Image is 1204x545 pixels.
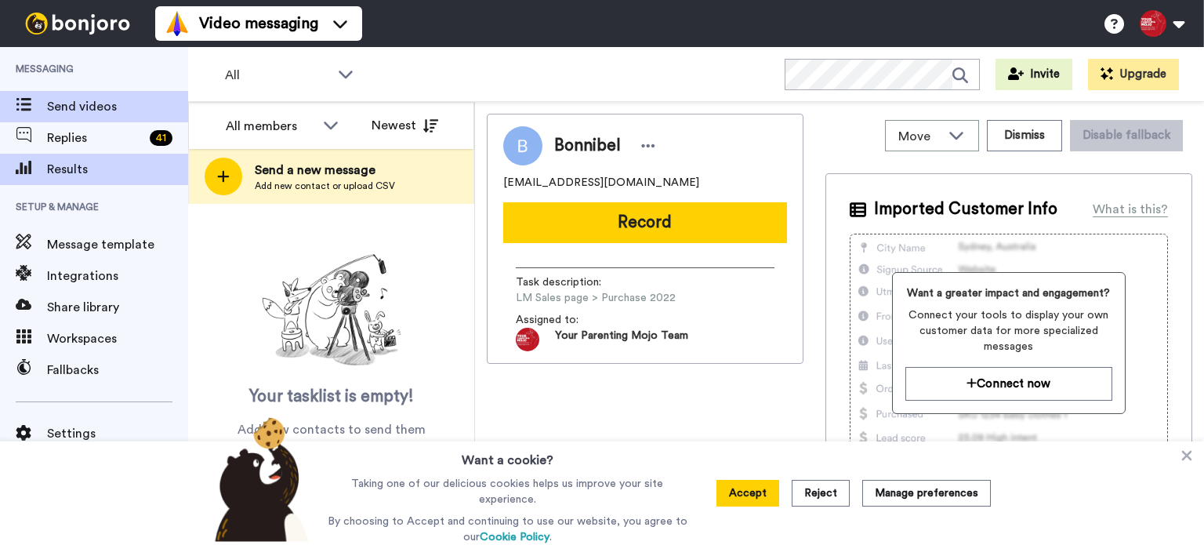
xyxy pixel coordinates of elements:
[1088,59,1179,90] button: Upgrade
[862,480,991,507] button: Manage preferences
[516,312,626,328] span: Assigned to:
[47,424,188,443] span: Settings
[324,514,691,545] p: By choosing to Accept and continuing to use our website, you agree to our .
[462,441,553,470] h3: Want a cookie?
[1093,200,1168,219] div: What is this?
[480,532,549,543] a: Cookie Policy
[255,180,395,192] span: Add new contact or upload CSV
[47,129,143,147] span: Replies
[165,11,190,36] img: vm-color.svg
[1070,120,1183,151] button: Disable fallback
[47,361,188,380] span: Fallbacks
[516,274,626,290] span: Task description :
[905,307,1112,354] span: Connect your tools to display your own customer data for more specialized messages
[554,134,621,158] span: Bonnibel
[47,235,188,254] span: Message template
[226,117,315,136] div: All members
[47,267,188,285] span: Integrations
[225,66,330,85] span: All
[47,160,188,179] span: Results
[905,285,1112,301] span: Want a greater impact and engagement?
[503,175,699,191] span: [EMAIL_ADDRESS][DOMAIN_NAME]
[199,13,318,35] span: Video messaging
[324,476,691,507] p: Taking one of our delicious cookies helps us improve your site experience.
[360,110,450,141] button: Newest
[516,328,539,351] img: 579d093b-8ec2-4fdf-8c29-dfd6d8731538-1648402357.jpg
[47,298,188,317] span: Share library
[874,198,1057,221] span: Imported Customer Info
[716,480,779,507] button: Accept
[503,126,542,165] img: Image of Bonnibel
[987,120,1062,151] button: Dismiss
[995,59,1072,90] button: Invite
[516,290,676,306] span: LM Sales page > Purchase 2022
[253,248,410,373] img: ready-set-action.png
[212,420,451,458] span: Add new contacts to send them personalised messages
[898,127,941,146] span: Move
[555,328,688,351] span: Your Parenting Mojo Team
[201,416,317,542] img: bear-with-cookie.png
[47,329,188,348] span: Workspaces
[19,13,136,35] img: bj-logo-header-white.svg
[150,130,172,146] div: 41
[905,367,1112,401] button: Connect now
[792,480,850,507] button: Reject
[47,97,188,116] span: Send videos
[255,161,395,180] span: Send a new message
[503,202,787,243] button: Record
[249,385,414,409] span: Your tasklist is empty!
